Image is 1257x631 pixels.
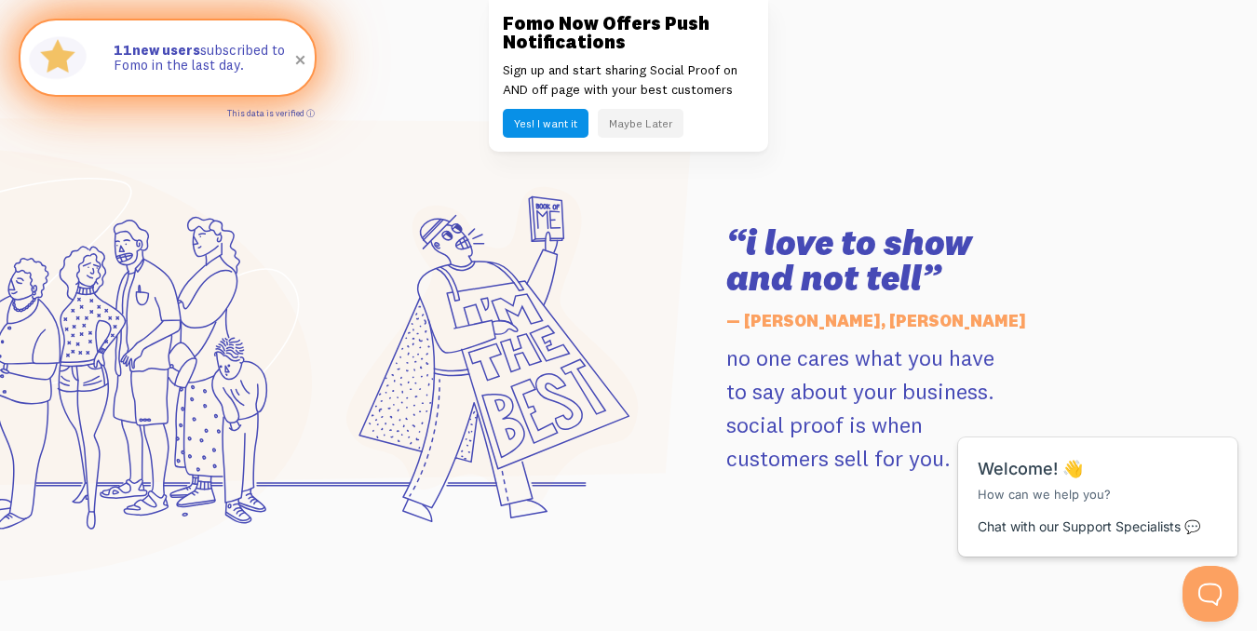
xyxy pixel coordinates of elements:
span: 11 [114,43,132,59]
p: no one cares what you have to say about your business. social proof is when customers sell for you. [726,341,1135,475]
h5: — [PERSON_NAME], [PERSON_NAME] [726,302,1135,341]
button: Yes! I want it [503,109,588,138]
button: Maybe Later [598,109,683,138]
iframe: Help Scout Beacon - Messages and Notifications [949,391,1249,566]
h3: “i love to show and not tell” [726,225,1135,296]
strong: new users [114,41,200,59]
img: Fomo [24,24,91,91]
h3: Fomo Now Offers Push Notifications [503,14,754,51]
p: Sign up and start sharing Social Proof on AND off page with your best customers [503,60,754,100]
a: This data is verified ⓘ [227,108,315,118]
iframe: Help Scout Beacon - Open [1183,566,1238,622]
p: subscribed to Fomo in the last day. [114,43,296,74]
